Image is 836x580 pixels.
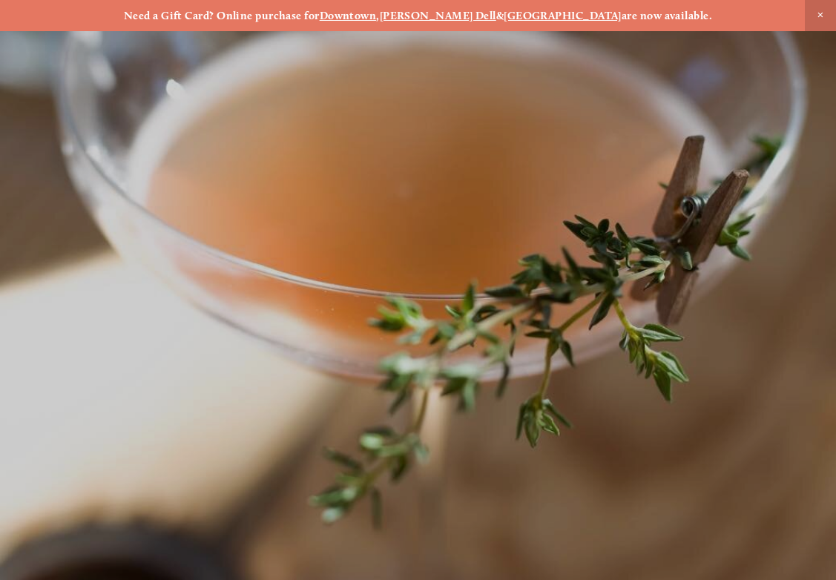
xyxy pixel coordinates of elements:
a: [PERSON_NAME] Dell [380,9,496,22]
strong: Need a Gift Card? Online purchase for [124,9,320,22]
strong: & [496,9,504,22]
a: [GEOGRAPHIC_DATA] [504,9,622,22]
strong: , [376,9,379,22]
strong: are now available. [622,9,712,22]
a: Downtown [320,9,377,22]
